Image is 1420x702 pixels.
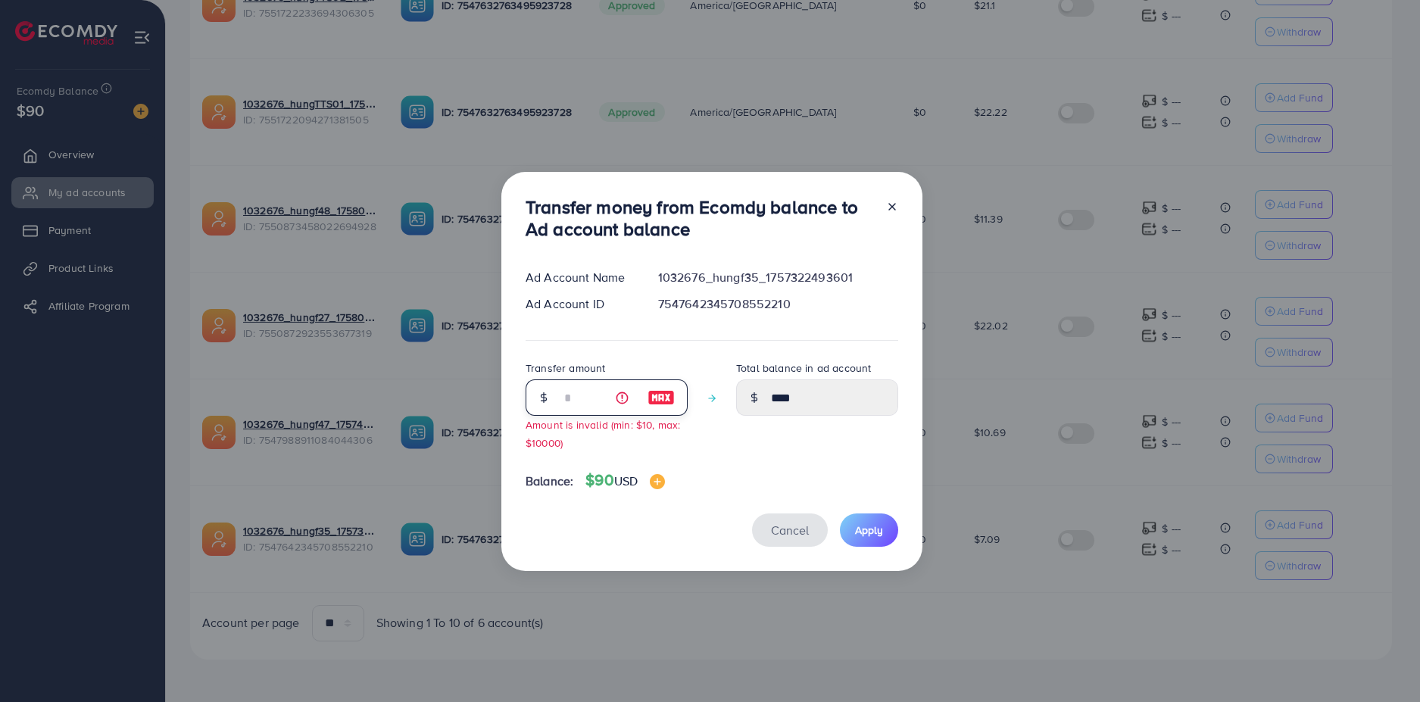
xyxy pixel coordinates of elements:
button: Apply [840,513,898,546]
span: Balance: [526,473,573,490]
label: Transfer amount [526,360,605,376]
small: Amount is invalid (min: $10, max: $10000) [526,417,680,449]
h3: Transfer money from Ecomdy balance to Ad account balance [526,196,874,240]
div: 1032676_hungf35_1757322493601 [646,269,910,286]
h4: $90 [585,471,665,490]
img: image [650,474,665,489]
span: USD [614,473,638,489]
button: Cancel [752,513,828,546]
img: image [648,388,675,407]
div: Ad Account Name [513,269,646,286]
span: Apply [855,523,883,538]
div: Ad Account ID [513,295,646,313]
label: Total balance in ad account [736,360,871,376]
span: Cancel [771,522,809,538]
div: 7547642345708552210 [646,295,910,313]
iframe: Chat [1356,634,1409,691]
